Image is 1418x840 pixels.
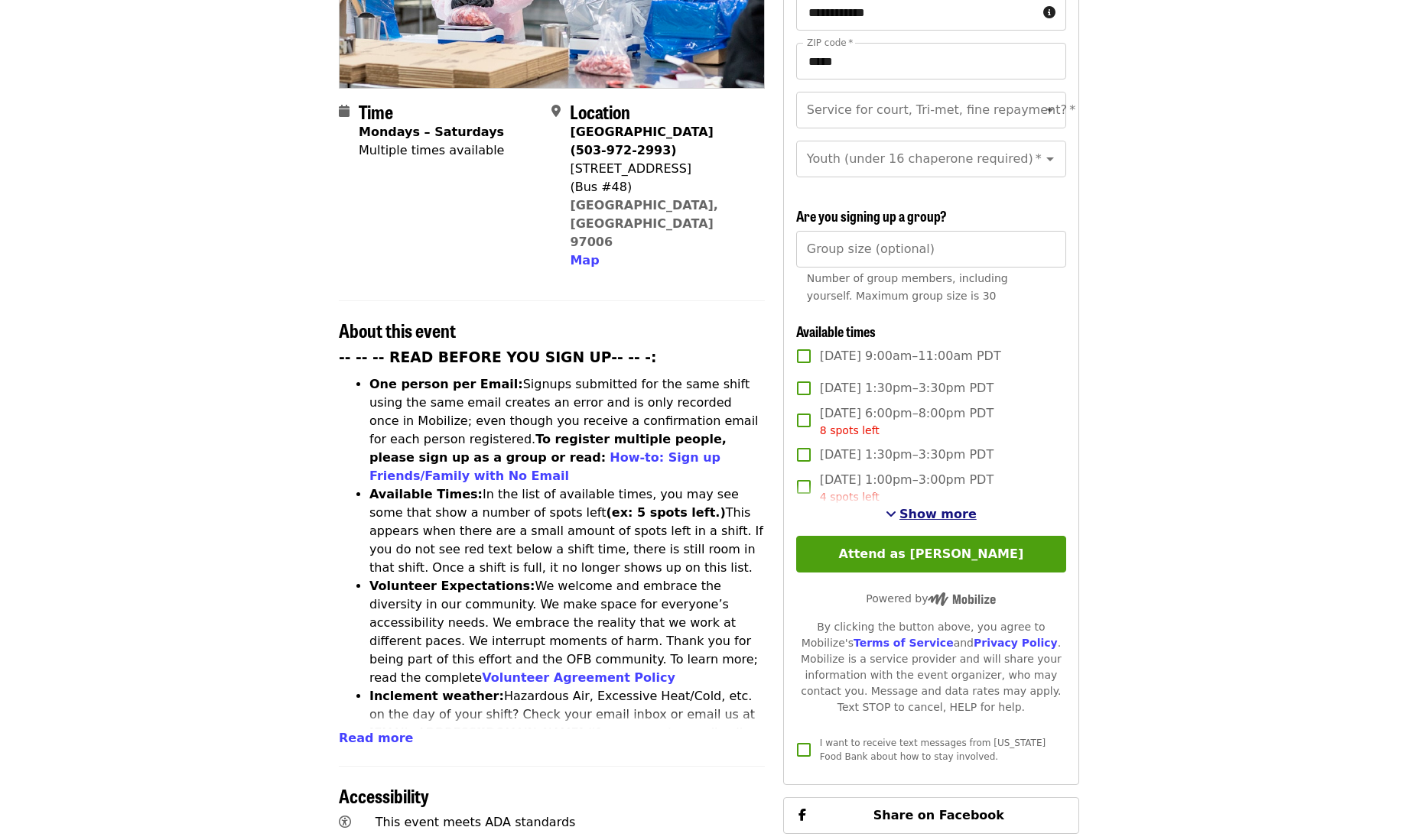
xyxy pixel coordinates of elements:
strong: One person per Email: [369,377,523,391]
span: Available times [796,321,876,341]
li: We welcome and embrace the diversity in our community. We make space for everyone’s accessibility... [369,577,765,687]
strong: -- -- -- READ BEFORE YOU SIGN UP-- -- -: [339,349,657,365]
span: Powered by [866,592,996,605]
span: Time [359,98,393,125]
span: [DATE] 1:30pm–3:30pm PDT [820,446,994,464]
span: About this event [339,316,456,343]
li: Hazardous Air, Excessive Heat/Cold, etc. on the day of your shift? Check your email inbox or emai... [369,687,765,779]
div: Multiple times available [359,141,504,160]
span: [DATE] 1:30pm–3:30pm PDT [820,379,994,397]
span: I want to receive text messages from [US_STATE] Food Bank about how to stay involved. [820,738,1046,762]
li: Signups submitted for the same shift using the same email creates an error and is only recorded o... [369,375,765,485]
img: Powered by Mobilize [928,592,996,606]
div: [STREET_ADDRESS] [570,160,752,178]
a: Volunteer Agreement Policy [482,670,675,685]
a: Terms of Service [854,637,954,649]
strong: Inclement weather: [369,689,504,703]
span: Share on Facebook [873,808,1004,822]
button: See more timeslots [886,505,977,524]
div: By clicking the button above, you agree to Mobilize's and . Mobilize is a service provider and wi... [796,619,1066,715]
strong: Mondays – Saturdays [359,125,504,139]
input: [object Object] [796,231,1066,268]
span: Accessibility [339,782,429,809]
button: Open [1039,148,1061,170]
span: 4 spots left [820,491,880,503]
i: map-marker-alt icon [551,104,561,118]
span: Read more [339,731,413,745]
li: In the list of available times, you may see some that show a number of spots left This appears wh... [369,485,765,577]
strong: Volunteer Expectations: [369,579,535,593]
span: [DATE] 6:00pm–8:00pm PDT [820,404,994,439]
a: How-to: Sign up Friends/Family with No Email [369,450,720,483]
button: Share on Facebook [783,797,1079,834]
span: [DATE] 1:00pm–3:00pm PDT [820,471,994,505]
div: (Bus #48) [570,178,752,196]
input: ZIP code [796,43,1066,79]
button: Attend as [PERSON_NAME] [796,536,1066,572]
strong: [GEOGRAPHIC_DATA] (503-972-2993) [570,125,713,157]
strong: (ex: 5 spots left.) [606,505,725,520]
strong: To register multiple people, please sign up as a group or read: [369,432,727,465]
span: Number of group members, including yourself. Maximum group size is 30 [807,272,1008,302]
span: Location [570,98,630,125]
a: [GEOGRAPHIC_DATA], [GEOGRAPHIC_DATA] 97006 [570,198,718,249]
span: Are you signing up a group? [796,206,947,225]
strong: Available Times: [369,487,483,501]
i: calendar icon [339,104,350,118]
span: Map [570,253,599,268]
button: Map [570,251,599,270]
span: Show more [899,507,977,521]
button: Read more [339,729,413,748]
i: universal-access icon [339,815,351,829]
i: circle-info icon [1043,5,1055,20]
span: 8 spots left [820,424,880,436]
label: ZIP code [807,38,853,47]
button: Open [1039,99,1061,121]
a: Privacy Policy [974,637,1058,649]
span: [DATE] 9:00am–11:00am PDT [820,347,1001,365]
span: This event meets ADA standards [376,815,576,829]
